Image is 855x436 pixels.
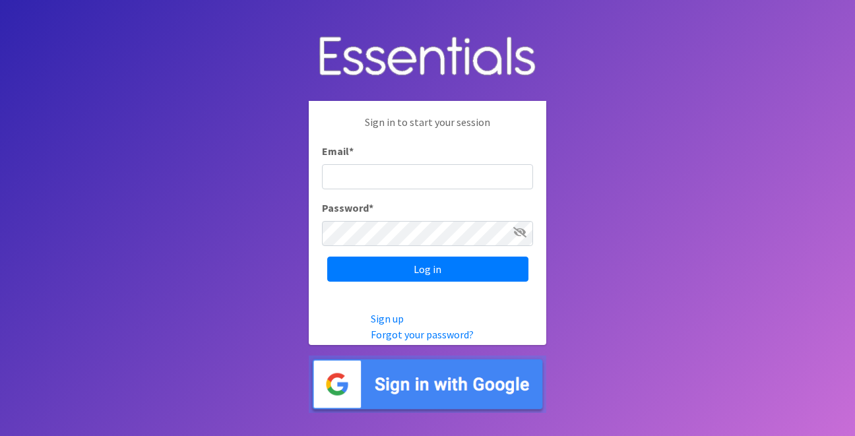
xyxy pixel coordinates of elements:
a: Forgot your password? [371,328,474,341]
img: Sign in with Google [309,356,546,413]
label: Email [322,143,354,159]
abbr: required [369,201,373,214]
abbr: required [349,144,354,158]
img: Human Essentials [309,23,546,91]
input: Log in [327,257,528,282]
a: Sign up [371,312,404,325]
p: Sign in to start your session [322,114,533,143]
label: Password [322,200,373,216]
